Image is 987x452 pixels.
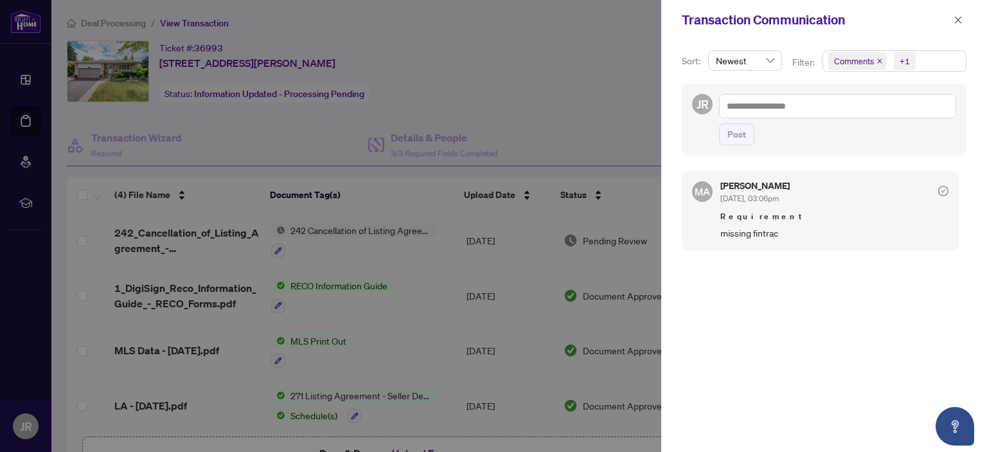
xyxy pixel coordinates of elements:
[716,51,774,70] span: Newest
[792,55,817,69] p: Filter:
[954,15,963,24] span: close
[876,58,883,64] span: close
[695,184,710,199] span: MA
[720,181,790,190] h5: [PERSON_NAME]
[936,407,974,446] button: Open asap
[719,123,754,145] button: Post
[938,186,948,196] span: check-circle
[720,210,948,223] span: Requirement
[828,52,886,70] span: Comments
[682,54,703,68] p: Sort:
[900,55,910,68] div: +1
[720,226,948,240] span: missing fintrac
[834,55,874,68] span: Comments
[682,10,950,30] div: Transaction Communication
[720,194,779,203] span: [DATE], 03:06pm
[697,95,709,113] span: JR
